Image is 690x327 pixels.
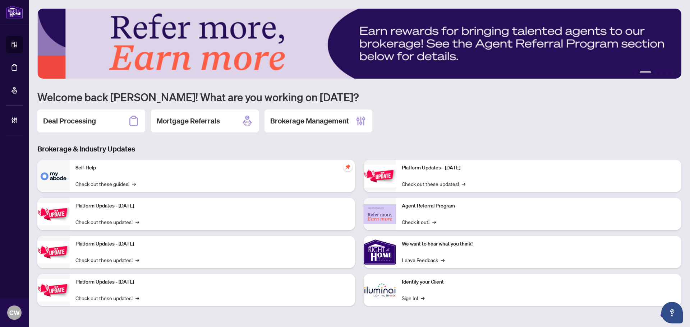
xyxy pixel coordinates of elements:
img: Agent Referral Program [364,204,396,224]
span: pushpin [344,163,352,171]
img: logo [6,5,23,19]
p: Self-Help [75,164,349,172]
button: 4 [660,71,663,74]
span: → [135,218,139,226]
h2: Brokerage Management [270,116,349,126]
button: Open asap [661,302,683,323]
p: Identify your Client [402,278,676,286]
h1: Welcome back [PERSON_NAME]! What are you working on [DATE]? [37,90,681,104]
span: → [135,294,139,302]
img: Platform Updates - July 21, 2025 [37,241,70,263]
a: Check out these updates!→ [402,180,465,188]
p: Platform Updates - [DATE] [75,278,349,286]
p: Platform Updates - [DATE] [75,240,349,248]
h2: Mortgage Referrals [157,116,220,126]
span: → [421,294,424,302]
img: Slide 1 [37,9,681,79]
h2: Deal Processing [43,116,96,126]
p: Platform Updates - [DATE] [402,164,676,172]
p: Agent Referral Program [402,202,676,210]
button: 2 [640,71,651,74]
img: Platform Updates - July 8, 2025 [37,279,70,302]
a: Check out these guides!→ [75,180,136,188]
img: Identify your Client [364,274,396,306]
img: Self-Help [37,160,70,192]
a: Check out these updates!→ [75,218,139,226]
img: Platform Updates - June 23, 2025 [364,165,396,187]
img: Platform Updates - September 16, 2025 [37,203,70,225]
button: 3 [654,71,657,74]
span: → [135,256,139,264]
span: → [132,180,136,188]
p: We want to hear what you think! [402,240,676,248]
a: Check out these updates!→ [75,294,139,302]
a: Leave Feedback→ [402,256,445,264]
a: Check out these updates!→ [75,256,139,264]
button: 5 [666,71,668,74]
span: CW [9,308,20,318]
button: 6 [671,71,674,74]
h3: Brokerage & Industry Updates [37,144,681,154]
a: Sign In!→ [402,294,424,302]
span: → [462,180,465,188]
button: 1 [634,71,637,74]
p: Platform Updates - [DATE] [75,202,349,210]
span: → [441,256,445,264]
img: We want to hear what you think! [364,236,396,268]
a: Check it out!→ [402,218,436,226]
span: → [432,218,436,226]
